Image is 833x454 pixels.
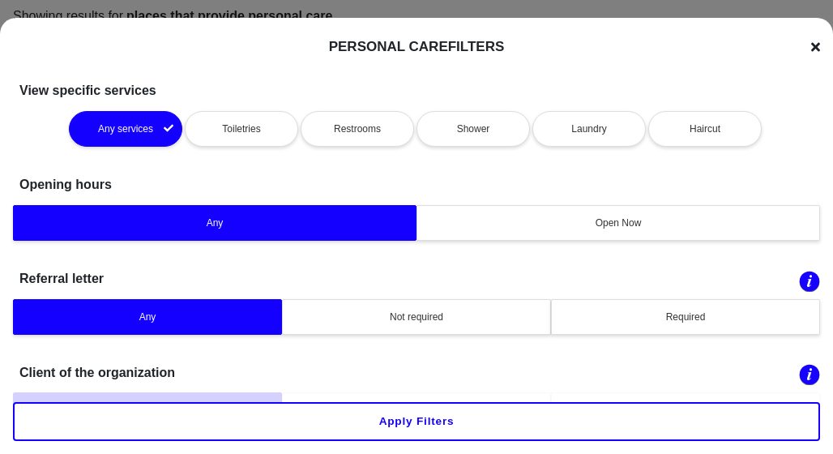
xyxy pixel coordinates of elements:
[195,122,288,136] div: Toiletries
[543,122,635,136] div: Laundry
[19,151,112,201] h1: Opening hours
[562,310,810,324] div: Required
[19,245,104,295] h1: Referral letter
[648,111,762,147] button: Haircut
[79,122,172,136] div: Any services
[427,216,810,230] div: Open Now
[19,57,156,107] h1: View specific services
[311,122,404,136] div: Restrooms
[23,310,271,324] div: Any
[293,310,540,324] div: Not required
[282,299,551,335] button: Not required
[13,205,416,241] button: Any
[416,205,820,241] button: Open Now
[427,122,519,136] div: Shower
[23,216,406,230] div: Any
[329,39,505,54] h1: Personal Care Filters
[185,111,298,147] button: Toiletries
[551,299,820,335] button: Required
[659,122,751,136] div: Haircut
[19,339,175,389] h1: Client of the organization
[13,402,820,441] button: Apply filters
[416,111,530,147] button: Shower
[301,111,414,147] button: Restrooms
[69,111,182,147] button: Any services
[532,111,646,147] button: Laundry
[13,299,282,335] button: Any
